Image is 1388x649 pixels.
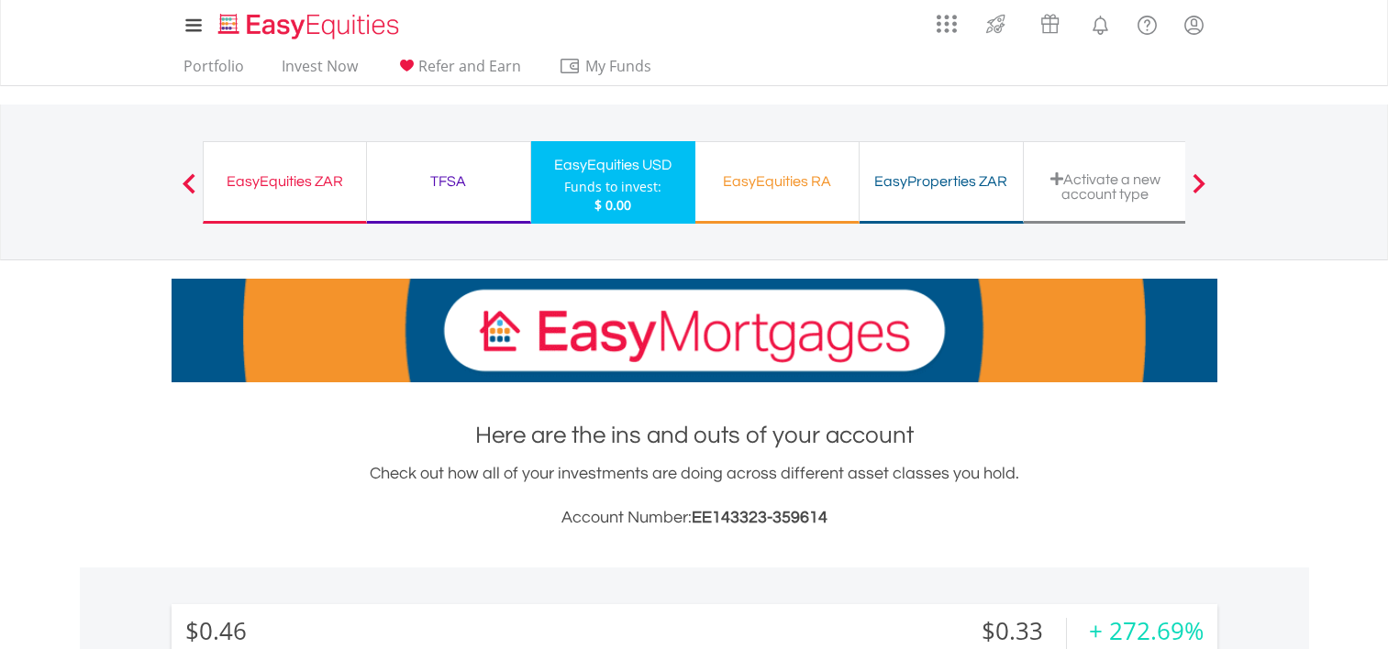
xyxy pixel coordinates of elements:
[172,461,1217,531] div: Check out how all of your investments are doing across different asset classes you hold.
[1023,5,1077,38] a: Vouchers
[1077,5,1124,41] a: Notifications
[215,11,406,41] img: EasyEquities_Logo.png
[172,505,1217,531] h3: Account Number:
[930,618,1066,644] div: $0.33
[418,56,521,76] span: Refer and Earn
[274,57,365,85] a: Invest Now
[1035,171,1176,202] div: Activate a new account type
[172,279,1217,382] img: EasyMortage Promotion Banner
[981,9,1011,38] img: thrive-v2.svg
[215,169,355,194] div: EasyEquities ZAR
[692,509,827,526] span: EE143323-359614
[172,419,1217,452] h1: Here are the ins and outs of your account
[564,178,661,196] div: Funds to invest:
[542,152,684,178] div: EasyEquities USD
[871,169,1012,194] div: EasyProperties ZAR
[925,5,969,34] a: AppsGrid
[378,169,519,194] div: TFSA
[1171,5,1217,45] a: My Profile
[388,57,528,85] a: Refer and Earn
[1124,5,1171,41] a: FAQ's and Support
[1035,9,1065,38] img: vouchers-v2.svg
[176,57,251,85] a: Portfolio
[185,618,272,644] div: $0.46
[594,196,631,214] span: $ 0.00
[1089,618,1204,644] div: + 272.69%
[559,54,679,78] span: My Funds
[706,169,848,194] div: EasyEquities RA
[211,5,406,41] a: Home page
[937,14,957,34] img: grid-menu-icon.svg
